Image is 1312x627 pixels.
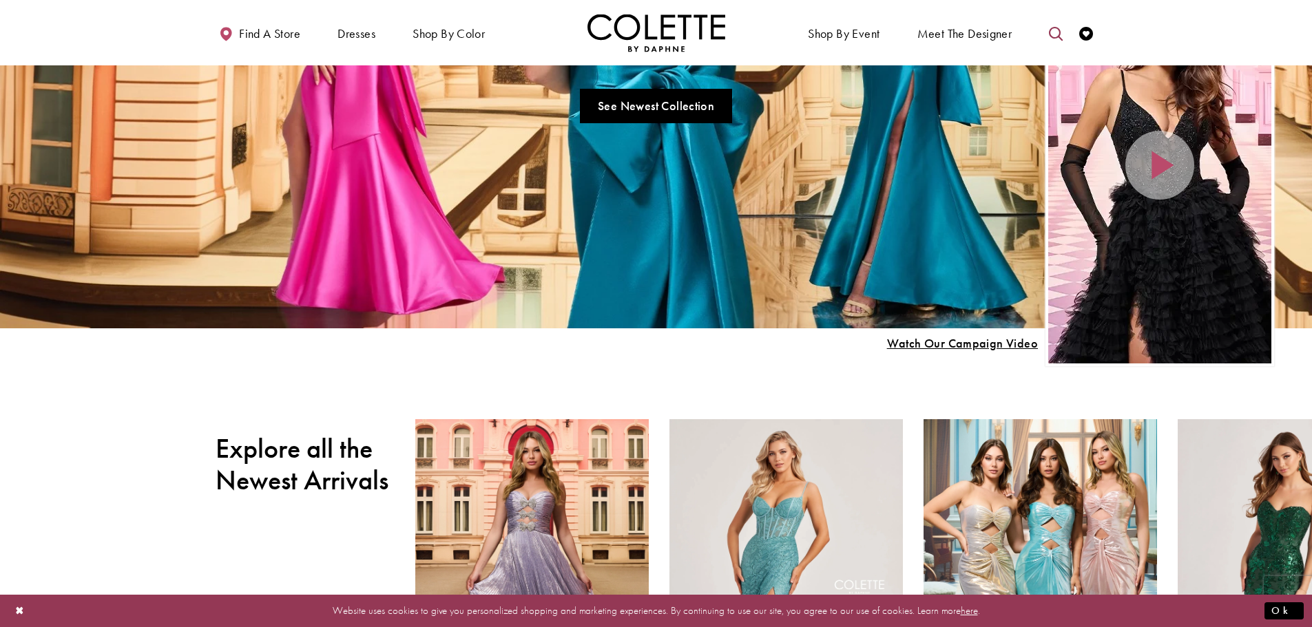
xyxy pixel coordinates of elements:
[1076,14,1096,52] a: Check Wishlist
[587,14,725,52] img: Colette by Daphne
[961,604,978,617] a: here
[808,27,879,41] span: Shop By Event
[917,27,1012,41] span: Meet the designer
[239,27,300,41] span: Find a store
[1264,602,1304,619] button: Submit Dialog
[216,433,395,496] h2: Explore all the Newest Arrivals
[886,337,1038,350] span: Play Slide #15 Video
[914,14,1016,52] a: Meet the designer
[409,14,488,52] span: Shop by color
[334,14,379,52] span: Dresses
[804,14,883,52] span: Shop By Event
[8,599,32,623] button: Close Dialog
[580,89,733,123] a: See Newest Collection A Chique Escape All New Styles For Spring 2025
[1045,14,1066,52] a: Toggle search
[216,14,304,52] a: Find a store
[337,27,375,41] span: Dresses
[99,602,1213,620] p: Website uses cookies to give you personalized shopping and marketing experiences. By continuing t...
[413,27,485,41] span: Shop by color
[587,14,725,52] a: Visit Home Page
[407,83,906,129] ul: Slider Links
